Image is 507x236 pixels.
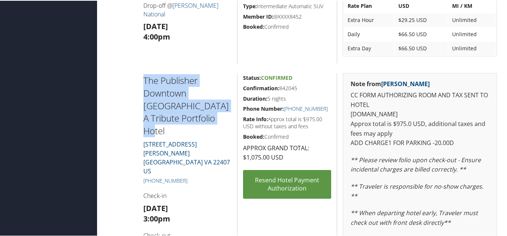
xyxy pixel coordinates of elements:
td: $66.50 USD [395,27,448,40]
a: [PHONE_NUMBER] [143,176,187,183]
h5: Confirmed [243,132,331,140]
td: Extra Hour [344,13,394,26]
a: [STREET_ADDRESS][PERSON_NAME][GEOGRAPHIC_DATA] VA 22407 US [143,139,230,174]
td: Unlimited [448,41,496,54]
h2: The Publisher Downtown [GEOGRAPHIC_DATA] A Tribute Portfolio Hotel [143,73,232,136]
h5: Approx total is $975.00 USD without taxes and fees [243,115,331,129]
strong: Booked: [243,132,264,139]
strong: Note from [351,79,430,87]
h5: Confirmed [243,22,331,30]
em: ** When departing hotel early, Traveler must check out with front desk directly** [351,208,478,226]
strong: Rate Info: [243,115,268,122]
strong: Status: [243,73,261,81]
td: Unlimited [448,13,496,26]
td: Extra Day [344,41,394,54]
strong: Phone Number: [243,104,284,111]
h5: Intermediate Automatic SUV [243,2,331,9]
strong: Member ID: [243,12,273,19]
strong: 3:00pm [143,213,170,223]
strong: Type: [243,2,257,9]
td: Daily [344,27,394,40]
em: ** Please review folio upon check-out - Ensure incidental charges are billed correctly. ** [351,155,481,173]
h5: @XXXX8452 [243,12,331,20]
p: APPROX GRAND TOTAL: $1,075.00 USD [243,143,331,162]
a: [PERSON_NAME] [381,79,430,87]
td: $29.25 USD [395,13,448,26]
td: Unlimited [448,27,496,40]
strong: Duration: [243,94,267,101]
strong: Confirmation: [243,84,279,91]
h4: Drop-off @ [143,1,232,18]
a: [PHONE_NUMBER] [284,104,328,111]
a: [PERSON_NAME] National [143,1,218,17]
strong: [DATE] [143,21,168,31]
strong: [DATE] [143,202,168,213]
h4: Check-in [143,191,232,199]
h5: 5 nights [243,94,331,102]
td: $66.50 USD [395,41,448,54]
span: Confirmed [261,73,292,81]
p: CC FORM AUTHORIZING ROOM AND TAX SENT TO HOTEL [DOMAIN_NAME] Approx total is $975.0 USD, addition... [351,90,489,147]
a: Resend Hotel Payment Authorization [243,169,331,198]
h5: 842045 [243,84,331,91]
strong: 4:00pm [143,31,170,41]
em: ** Traveler is responsible for no-show charges. ** [351,182,483,199]
strong: Booked: [243,22,264,29]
